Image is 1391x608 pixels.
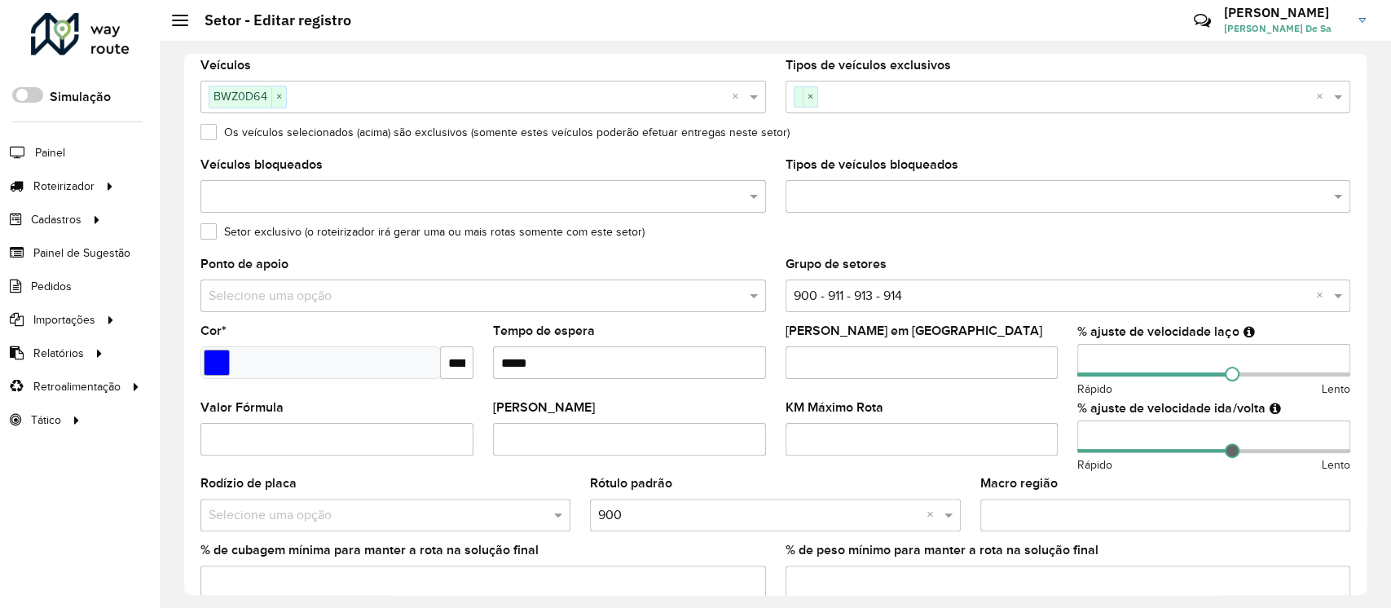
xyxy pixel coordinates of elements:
label: % de peso mínimo para manter a rota na solução final [786,540,1098,560]
span: Clear all [1316,286,1330,306]
label: Ponto de apoio [200,254,288,274]
span: Rápido [1077,456,1112,474]
label: Veículos [200,55,251,75]
span: Importações [33,311,95,328]
span: × [803,87,817,107]
span: Retroalimentação [33,378,121,395]
label: [PERSON_NAME] em [GEOGRAPHIC_DATA] [786,321,1042,341]
span: Clear all [732,87,746,107]
label: Tipos de veículos bloqueados [786,155,958,174]
span: BWZ0D64 [209,86,271,106]
span: Rápido [1077,381,1112,398]
label: Veículos bloqueados [200,155,323,174]
label: Tempo de espera [493,321,595,341]
em: Ajuste de velocidade do veículo entre clientes [1243,325,1254,338]
input: Select a color [204,350,230,376]
label: % ajuste de velocidade ida/volta [1077,399,1265,418]
em: Ajuste de velocidade do veículo entre a saída do depósito até o primeiro cliente e a saída do últ... [1269,402,1280,415]
span: Pedidos [31,278,72,295]
label: Tipos de veículos exclusivos [786,55,951,75]
label: KM Máximo Rota [786,398,883,417]
label: Rodízio de placa [200,474,297,493]
span: Roteirizador [33,178,95,195]
label: Macro região [980,474,1058,493]
span: Cadastros [31,211,81,228]
label: Grupo de setores [786,254,887,274]
h3: [PERSON_NAME] [1224,5,1346,20]
label: Setor exclusivo (o roteirizador irá gerar uma ou mais rotas somente com este setor) [200,223,645,240]
label: % de cubagem mínima para manter a rota na solução final [200,540,539,560]
span: Painel [35,144,65,161]
span: [PERSON_NAME] De Sa [1224,21,1346,36]
h2: Setor - Editar registro [188,11,351,29]
label: % ajuste de velocidade laço [1077,322,1239,341]
label: Simulação [50,87,111,107]
a: Contato Rápido [1185,3,1220,38]
span: Painel de Sugestão [33,245,130,262]
label: Valor Fórmula [200,398,284,417]
span: Relatórios [33,345,84,362]
label: Rótulo padrão [590,474,672,493]
span: × [271,87,286,107]
span: Clear all [927,505,940,525]
span: Clear all [1316,87,1330,107]
label: [PERSON_NAME] [493,398,595,417]
label: Os veículos selecionados (acima) são exclusivos (somente estes veículos poderão efetuar entregas ... [200,124,790,141]
span: Lento [1322,381,1350,398]
span: Tático [31,412,61,429]
span: Lento [1322,456,1350,474]
label: Cor [200,321,227,341]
